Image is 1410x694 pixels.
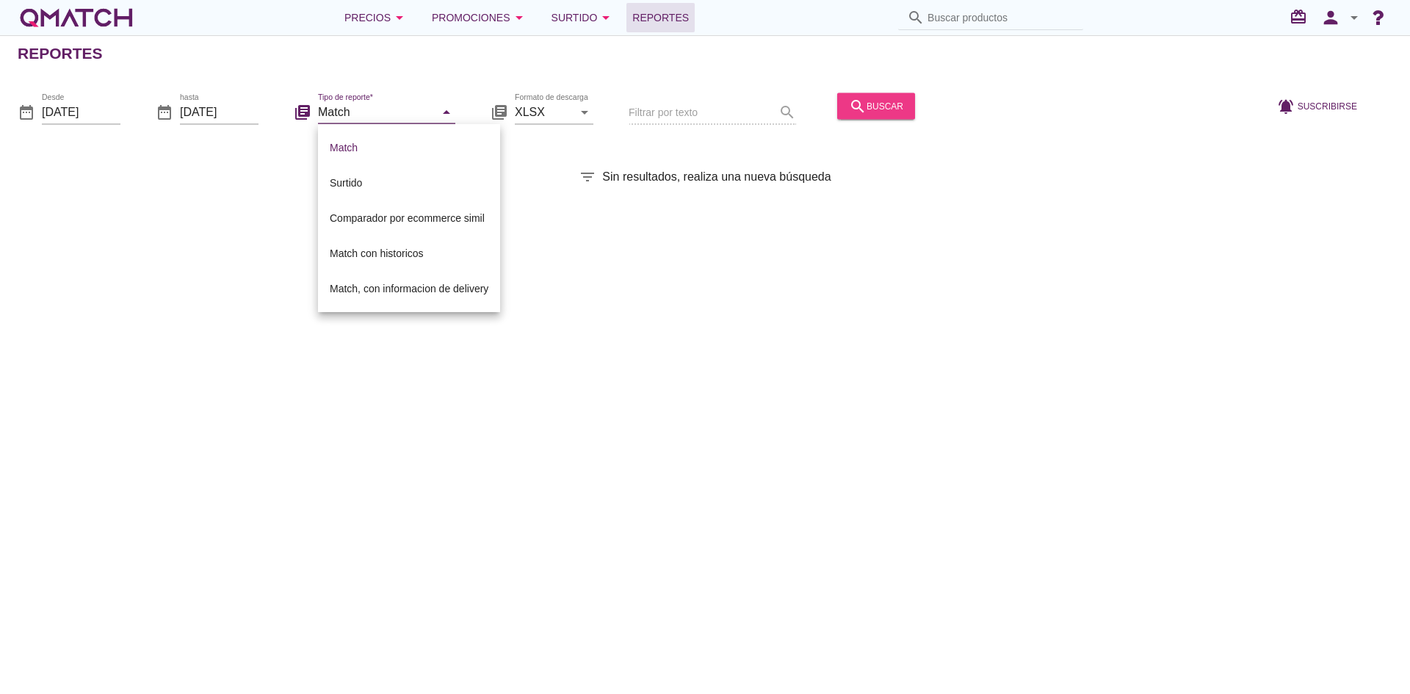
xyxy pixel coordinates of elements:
button: Precios [333,3,420,32]
i: filter_list [579,168,596,186]
div: Match [330,139,488,156]
a: white-qmatch-logo [18,3,135,32]
i: search [849,97,867,115]
div: buscar [849,97,903,115]
div: Comparador por ecommerce simil [330,209,488,227]
button: Suscribirse [1265,93,1369,119]
input: Tipo de reporte* [318,100,435,123]
span: Suscribirse [1298,99,1357,112]
i: library_books [294,103,311,120]
i: date_range [18,103,35,120]
i: arrow_drop_down [391,9,408,26]
i: arrow_drop_down [597,9,615,26]
i: notifications_active [1277,97,1298,115]
div: Match, con informacion de delivery [330,280,488,297]
input: Formato de descarga [515,100,573,123]
input: Desde [42,100,120,123]
a: Reportes [626,3,695,32]
input: hasta [180,100,258,123]
i: arrow_drop_down [576,103,593,120]
h2: Reportes [18,42,103,65]
i: library_books [491,103,508,120]
button: buscar [837,93,915,119]
span: Reportes [632,9,689,26]
div: Surtido [330,174,488,192]
i: arrow_drop_down [1345,9,1363,26]
i: arrow_drop_down [510,9,528,26]
div: Surtido [552,9,615,26]
i: arrow_drop_down [438,103,455,120]
input: Buscar productos [928,6,1074,29]
span: Sin resultados, realiza una nueva búsqueda [602,168,831,186]
i: date_range [156,103,173,120]
i: person [1316,7,1345,28]
div: Precios [344,9,408,26]
div: Match con historicos [330,245,488,262]
i: search [907,9,925,26]
div: Promociones [432,9,528,26]
button: Promociones [420,3,540,32]
i: redeem [1290,8,1313,26]
button: Surtido [540,3,627,32]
